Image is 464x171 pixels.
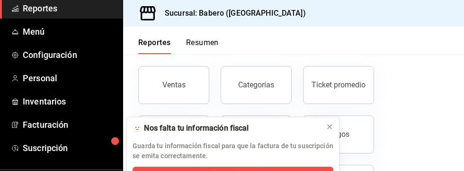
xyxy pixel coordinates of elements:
button: Pagos [303,115,374,153]
div: navigation tabs [138,38,219,54]
a: Cajas [138,115,209,153]
span: Suscripción [23,142,115,154]
button: Reportes [138,38,171,54]
div: Ticket promedio [312,80,366,89]
div: Ventas [162,80,186,89]
span: Configuración [23,48,115,61]
div: 🫥 Nos falta tu información fiscal [133,123,318,133]
span: Personal [23,72,115,85]
button: Resumen [186,38,219,54]
span: Facturación [23,118,115,131]
div: Categorías [238,80,274,89]
button: Categorías [221,66,292,104]
button: Ticket promedio [303,66,374,104]
button: Órdenes [221,115,292,153]
p: Guarda tu información fiscal para que la factura de tu suscripción se emita correctamente. [133,141,333,161]
span: Reportes [23,2,115,15]
h3: Sucursal: Babero ([GEOGRAPHIC_DATA]) [157,8,306,19]
button: Ventas [138,66,209,104]
span: Menú [23,25,115,38]
span: Inventarios [23,95,115,108]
